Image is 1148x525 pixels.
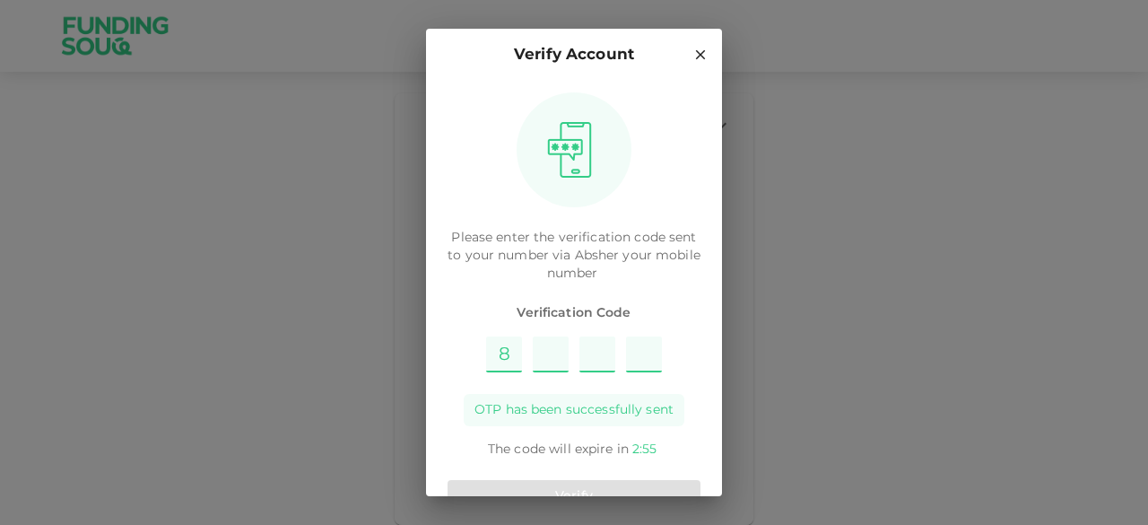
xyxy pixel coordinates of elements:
[632,443,657,456] span: 2 : 55
[579,337,615,372] input: Please enter OTP character 3
[533,337,569,372] input: Please enter OTP character 2
[486,337,522,372] input: Please enter OTP character 1
[488,443,629,456] span: The code will expire in
[547,249,700,280] span: your mobile number
[514,43,634,67] p: Verify Account
[626,337,662,372] input: Please enter OTP character 4
[541,121,598,179] img: otpImage
[448,304,700,322] span: Verification Code
[448,229,700,283] p: Please enter the verification code sent to your number via Absher
[474,401,674,419] span: OTP has been successfully sent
